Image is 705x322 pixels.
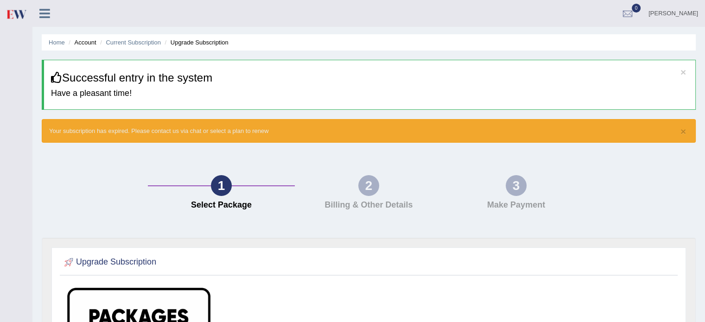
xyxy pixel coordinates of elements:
[680,126,686,136] button: ×
[152,201,291,210] h4: Select Package
[447,201,585,210] h4: Make Payment
[49,39,65,46] a: Home
[632,4,641,13] span: 0
[299,201,438,210] h4: Billing & Other Details
[506,175,527,196] div: 3
[211,175,232,196] div: 1
[106,39,161,46] a: Current Subscription
[163,38,229,47] li: Upgrade Subscription
[66,38,96,47] li: Account
[42,119,696,143] div: Your subscription has expired. Please contact us via chat or select a plan to renew
[51,89,688,98] h4: Have a pleasant time!
[62,255,156,269] h2: Upgrade Subscription
[358,175,379,196] div: 2
[680,67,686,77] button: ×
[51,72,688,84] h3: Successful entry in the system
